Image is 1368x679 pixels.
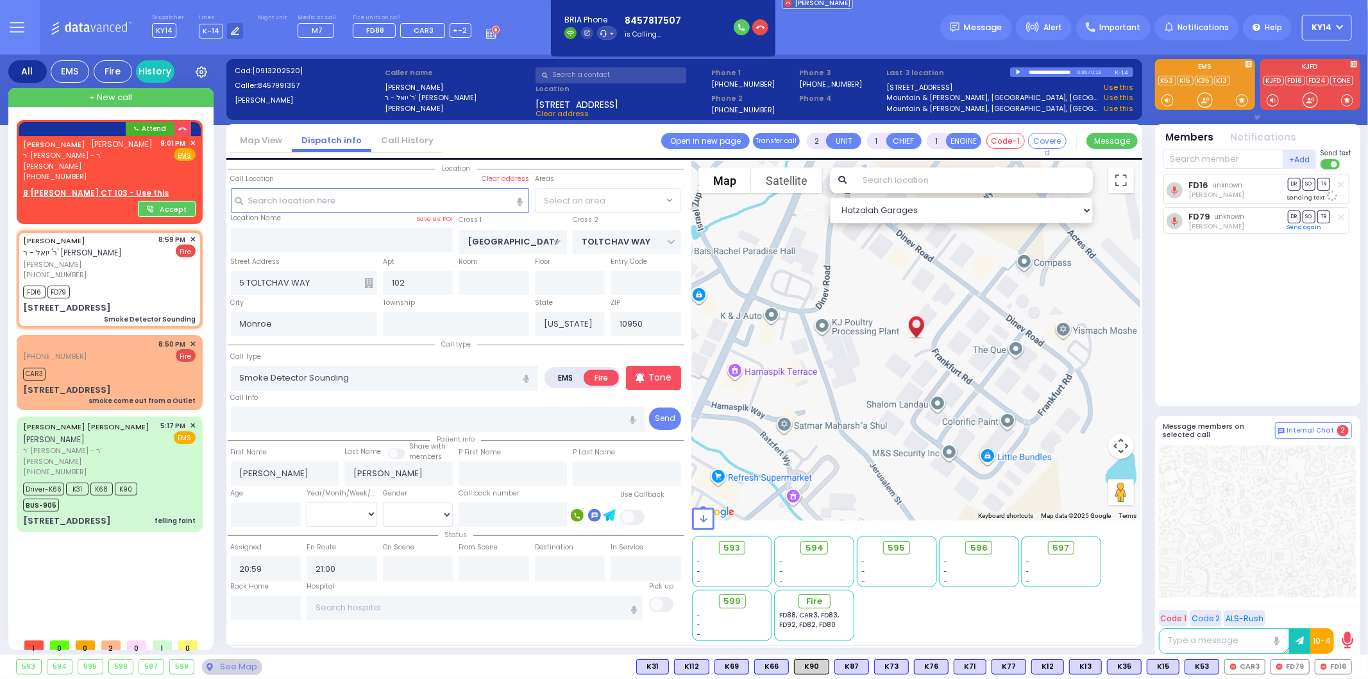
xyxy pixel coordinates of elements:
span: 596 [970,542,988,554]
u: EMS [178,151,192,160]
span: BUS-905 [23,499,59,511]
div: SHLOME MENASHE FALKOWITZ [900,297,933,346]
div: Fire [94,60,132,83]
div: BLS [954,659,986,675]
button: Send [649,408,681,430]
label: Floor [535,257,550,267]
label: Back Home [231,581,269,592]
span: CAR3 [414,25,434,35]
span: - [697,630,701,639]
span: ✕ [190,420,196,431]
span: K31 [66,483,89,495]
input: Search location here [231,188,529,212]
button: Accept [138,201,196,217]
span: [0913202520] [252,65,303,76]
span: Other building occupants [364,278,373,288]
span: Phone 1 [711,67,795,78]
button: ENGINE [946,133,981,149]
button: Drag Pegman onto the map to open Street View [1108,479,1134,505]
a: TONE [1330,76,1353,85]
span: - [943,557,947,567]
button: Transfer call [753,133,800,149]
span: SO [1303,211,1315,223]
span: 5:17 PM [161,421,186,431]
label: [PHONE_NUMBER] [711,105,775,114]
button: Show satellite imagery [751,168,822,193]
label: Dispatcher [152,14,184,22]
label: In Service [611,542,643,553]
div: K77 [992,659,1026,675]
span: [PHONE_NUMBER] [23,270,87,280]
span: KY14 [1312,22,1332,33]
label: Clear address [482,174,529,184]
label: EMS [547,370,584,386]
span: [PHONE_NUMBER] [23,351,87,361]
label: Save as POI [416,214,453,223]
span: 0 [127,640,146,650]
span: 593 [724,542,741,554]
div: BLS [1069,659,1102,675]
span: Call type [435,339,477,349]
label: KJFD [1260,64,1360,73]
label: [PHONE_NUMBER] [799,79,863,89]
div: 599 [170,660,194,674]
label: City [231,298,244,308]
button: Code-1 [986,133,1025,149]
span: 599 [723,595,741,608]
button: CHIEF [886,133,922,149]
div: smoke come out from a Outlet [89,396,196,406]
a: K53 [1158,76,1176,85]
label: From Scene [459,542,498,553]
label: Last 3 location [887,67,1010,78]
div: BLS [914,659,949,675]
div: CAR3 [1224,659,1265,675]
span: DR [1288,211,1301,223]
div: 595 [78,660,103,674]
span: Important [1099,22,1140,33]
span: DR [1288,178,1301,190]
label: Age [231,488,244,499]
div: K87 [834,659,869,675]
label: First Name [231,447,267,458]
div: BLS [1107,659,1142,675]
span: unknown [1215,212,1245,221]
a: K15 [1178,76,1194,85]
span: 8457817507 [625,14,726,28]
div: FD16 [1315,659,1352,675]
div: K66 [754,659,789,675]
img: red-radio-icon.svg [1276,664,1283,670]
a: Open in new page [661,133,750,149]
span: Efrayem Friedrich [1188,190,1244,200]
span: ר' [PERSON_NAME] - ר' [PERSON_NAME] [23,445,156,467]
span: 9:01 PM [161,139,186,148]
div: Smoke Detector Sounding [104,314,196,324]
div: K69 [714,659,749,675]
label: Night unit [258,14,287,22]
span: - [697,576,701,586]
div: EMS [51,60,89,83]
span: K68 [90,483,113,495]
span: K-14 [199,24,223,39]
label: State [535,298,553,308]
span: - [861,557,865,567]
img: red-radio-icon.svg [1321,664,1327,670]
label: ר' יואל - ר' [PERSON_NAME] [385,92,531,103]
div: BLS [754,659,789,675]
span: - [697,557,701,567]
button: Message [1086,133,1138,149]
span: 594 [806,542,823,554]
button: Attend [126,122,175,136]
small: is Calling... [625,30,661,39]
div: BLS [1031,659,1064,675]
a: FD16 [1188,180,1208,190]
input: Search location [854,168,1092,193]
span: - [943,576,947,586]
span: KY14 [152,23,176,38]
a: FD24 [1306,76,1329,85]
label: Assigned [231,542,262,553]
label: P First Name [459,447,501,458]
div: K13 [1069,659,1102,675]
h5: Message members on selected call [1163,422,1275,439]
a: Mountain & [PERSON_NAME], [GEOGRAPHIC_DATA], [GEOGRAPHIC_DATA], [GEOGRAPHIC_DATA] [887,92,1100,103]
span: Notifications [1178,22,1229,33]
